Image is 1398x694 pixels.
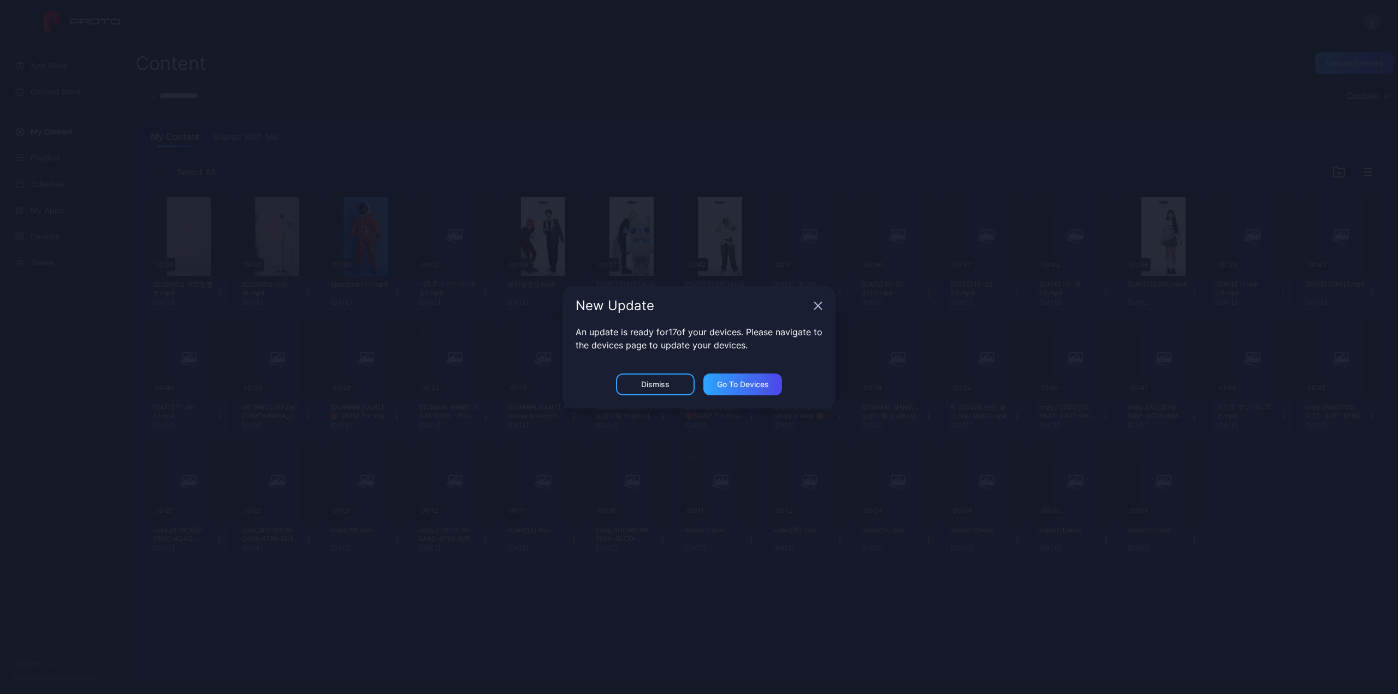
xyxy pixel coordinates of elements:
[576,325,822,352] p: An update is ready for 17 of your devices. Please navigate to the devices page to update your dev...
[703,373,782,395] button: Go to devices
[576,299,809,312] div: New Update
[641,380,670,389] div: Dismiss
[616,373,695,395] button: Dismiss
[717,380,769,389] div: Go to devices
